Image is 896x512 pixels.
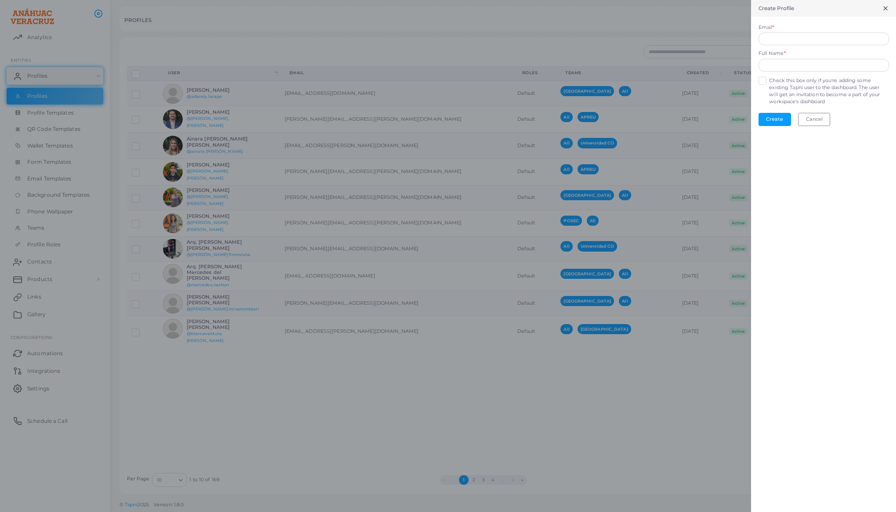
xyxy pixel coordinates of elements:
button: Create [759,113,791,126]
h5: Create Profile [759,5,795,11]
label: Email [759,24,774,31]
button: Cancel [798,113,830,126]
label: Full Name [759,50,786,57]
label: Check this box only if you're adding some existing Tapni user to the dashboard. The user will get... [769,77,889,105]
